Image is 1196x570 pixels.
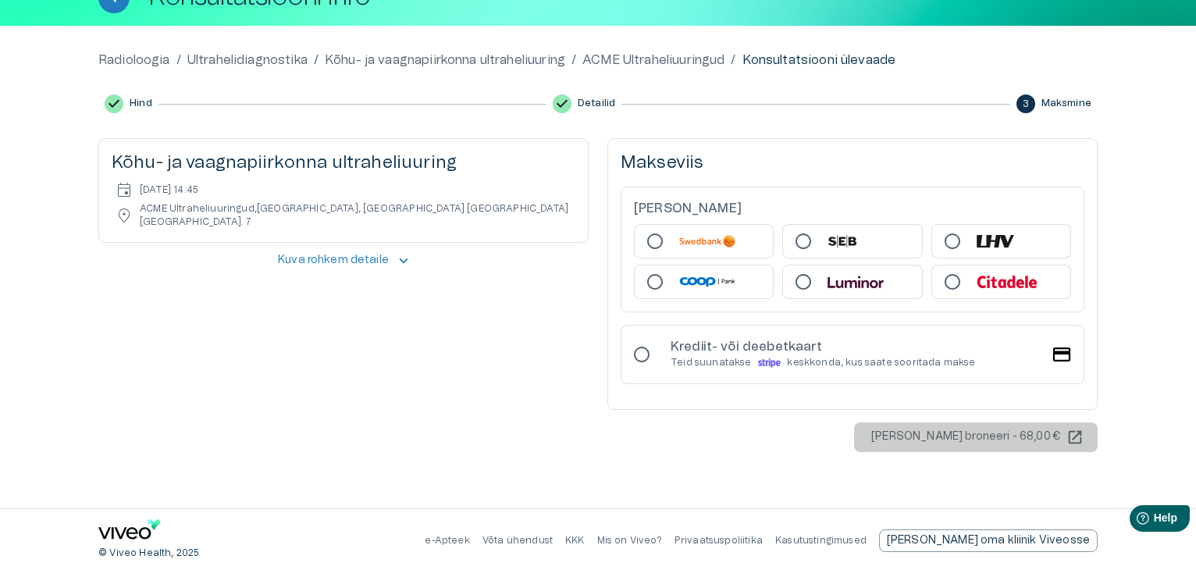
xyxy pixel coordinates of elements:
img: luminor_ob_ee payment method [828,276,884,288]
span: Hind [130,97,152,110]
a: Navigate to home page [98,519,161,545]
p: / [314,51,319,69]
a: Radioloogia [98,51,170,69]
span: Detailid [578,97,615,110]
a: Kasutustingimused [775,536,867,545]
p: Konsultatsiooni ülevaade [742,51,896,69]
a: e-Apteek [425,536,469,545]
iframe: Help widget launcher [1074,499,1196,543]
span: keyboard_arrow_up [395,252,412,269]
span: event [115,180,133,199]
h5: Kõhu- ja vaagnapiirkonna ultraheliuuring [112,151,575,174]
h6: [PERSON_NAME] [634,200,742,217]
p: [DATE] 14:45 [140,183,198,197]
a: KKK [565,536,585,545]
span: location_on [115,206,133,225]
a: Kõhu- ja vaagnapiirkonna ultraheliuuring [325,51,565,69]
img: stripe payment method [755,356,785,370]
img: lhv_ob_ee payment method [977,235,1014,248]
p: [PERSON_NAME] oma kliinik Viveosse [887,533,1090,549]
button: Kuva rohkem detailekeyboard_arrow_up [98,246,589,276]
p: Teid suunatakse [671,356,752,369]
a: Privaatsuspoliitika [675,536,763,545]
p: ACME Ultraheliuuringud , [GEOGRAPHIC_DATA], [GEOGRAPHIC_DATA] [GEOGRAPHIC_DATA] [GEOGRAPHIC_DATA]. 7 [140,202,575,229]
p: Kuva rohkem detaile [278,252,389,269]
p: Mis on Viveo? [597,534,662,547]
img: coop_ob_ee payment method [679,277,735,287]
a: Ultrahelidiagnostika [187,51,308,69]
img: seb_ob_ee payment method [828,235,857,248]
p: Võta ühendust [482,534,553,547]
img: citadele_ob_ee payment method [977,276,1038,288]
p: keskkonda, kus saate sooritada makse [787,356,975,369]
text: 3 [1023,99,1029,109]
img: swed_ob_ee payment method [679,235,735,248]
a: ACME Ultraheliuuringud [582,51,724,69]
p: / [571,51,576,69]
h5: Makseviis [621,151,1084,174]
p: / [731,51,735,69]
span: Maksmine [1041,97,1091,110]
p: / [176,51,181,69]
div: [PERSON_NAME] oma kliinik Viveosse [879,529,1098,552]
h6: Krediit- või deebetkaart [671,338,976,355]
a: Send email to partnership request to viveo [879,529,1098,552]
p: © Viveo Health, 2025 [98,547,199,560]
